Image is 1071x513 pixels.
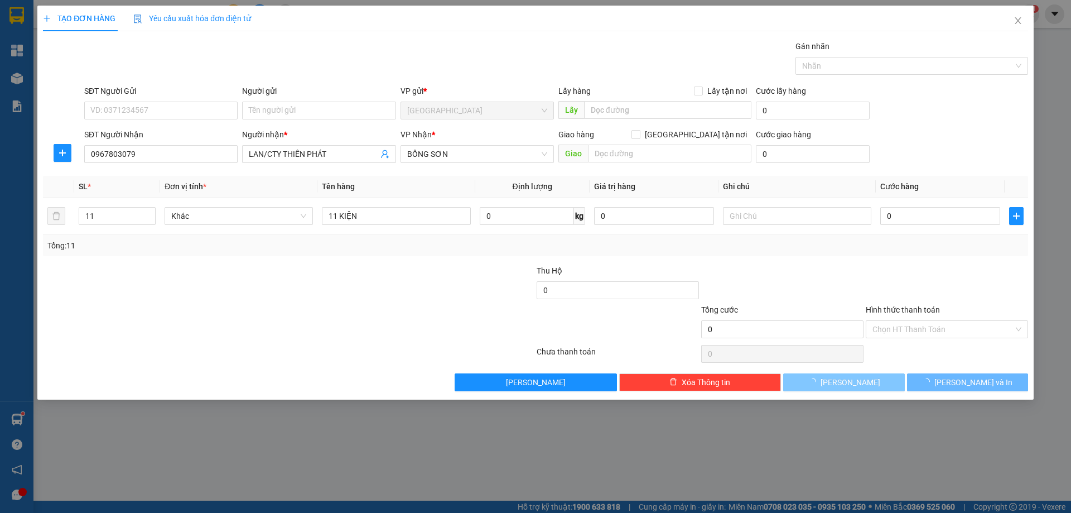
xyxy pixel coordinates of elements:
[322,207,470,225] input: VD: Bàn, Ghế
[558,130,594,139] span: Giao hàng
[808,378,821,386] span: loading
[131,35,220,48] div: NGỌC THÂU
[718,176,876,198] th: Ghi chú
[43,15,51,22] span: plus
[513,182,552,191] span: Định lượng
[682,376,730,389] span: Xóa Thông tin
[242,85,395,97] div: Người gửi
[756,87,806,95] label: Cước lấy hàng
[866,305,940,314] label: Hình thức thanh toán
[131,9,220,35] div: [PERSON_NAME]
[129,70,177,82] span: Chưa cước
[1009,207,1024,225] button: plus
[133,15,142,23] img: icon
[401,85,554,97] div: VP gửi
[47,207,65,225] button: delete
[584,101,751,119] input: Dọc đường
[1002,6,1034,37] button: Close
[703,85,751,97] span: Lấy tận nơi
[407,102,547,119] span: SÀI GÒN
[537,266,562,275] span: Thu Hộ
[594,182,635,191] span: Giá trị hàng
[43,14,115,23] span: TẠO ĐƠN HÀNG
[455,373,617,391] button: [PERSON_NAME]
[574,207,585,225] span: kg
[242,128,395,141] div: Người nhận
[701,305,738,314] span: Tổng cước
[821,376,880,389] span: [PERSON_NAME]
[506,376,566,389] span: [PERSON_NAME]
[619,373,781,391] button: deleteXóa Thông tin
[558,145,588,162] span: Giao
[165,182,206,191] span: Đơn vị tính
[558,101,584,119] span: Lấy
[322,182,355,191] span: Tên hàng
[535,346,700,365] div: Chưa thanh toán
[669,378,677,387] span: delete
[79,182,88,191] span: SL
[756,145,870,163] input: Cước giao hàng
[558,87,591,95] span: Lấy hàng
[9,9,27,21] span: Gửi:
[380,150,389,159] span: user-add
[1014,16,1022,25] span: close
[756,130,811,139] label: Cước giao hàng
[783,373,904,391] button: [PERSON_NAME]
[401,130,432,139] span: VP Nhận
[54,148,71,157] span: plus
[1010,212,1023,220] span: plus
[133,14,251,23] span: Yêu cầu xuất hóa đơn điện tử
[131,9,157,21] span: Nhận:
[934,376,1012,389] span: [PERSON_NAME] và In
[640,128,751,141] span: [GEOGRAPHIC_DATA] tận nơi
[47,239,413,252] div: Tổng: 11
[84,85,238,97] div: SĐT Người Gửi
[588,145,751,162] input: Dọc đường
[171,208,306,224] span: Khác
[756,102,870,119] input: Cước lấy hàng
[594,207,714,225] input: 0
[407,146,547,162] span: BỒNG SƠN
[922,378,934,386] span: loading
[84,128,238,141] div: SĐT Người Nhận
[907,373,1028,391] button: [PERSON_NAME] và In
[723,207,871,225] input: Ghi Chú
[54,144,71,162] button: plus
[9,9,123,35] div: [GEOGRAPHIC_DATA]
[795,42,829,51] label: Gán nhãn
[880,182,919,191] span: Cước hàng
